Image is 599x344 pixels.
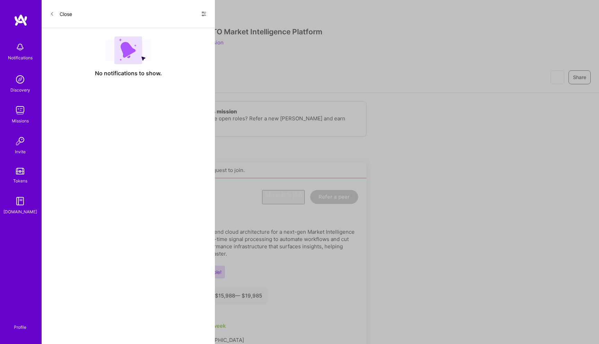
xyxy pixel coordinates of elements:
[11,316,29,330] a: Profile
[14,14,28,26] img: logo
[50,8,72,19] button: Close
[13,134,27,148] img: Invite
[13,72,27,86] img: discovery
[3,208,37,215] div: [DOMAIN_NAME]
[13,40,27,54] img: bell
[12,117,29,124] div: Missions
[10,86,30,94] div: Discovery
[13,103,27,117] img: teamwork
[8,54,33,61] div: Notifications
[14,324,26,330] div: Profile
[15,148,26,155] div: Invite
[16,168,24,174] img: tokens
[105,36,151,64] img: empty
[13,194,27,208] img: guide book
[95,70,162,77] span: No notifications to show.
[13,177,27,184] div: Tokens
